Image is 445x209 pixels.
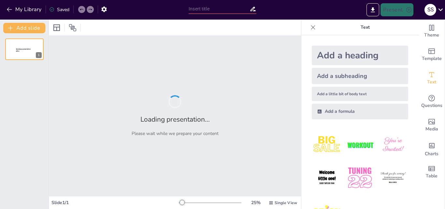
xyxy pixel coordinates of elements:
p: Please wait while we prepare your content [132,130,219,137]
div: Change the overall theme [419,20,445,43]
span: Table [426,172,438,180]
span: Sendsteps presentation editor [16,48,31,52]
div: 25 % [248,200,264,206]
div: Add a little bit of body text [312,87,408,101]
input: Insert title [189,4,250,14]
div: Add a table [419,160,445,184]
span: Position [69,24,77,32]
div: Slide 1 / 1 [51,200,179,206]
div: Add ready made slides [419,43,445,67]
img: 3.jpeg [378,130,408,160]
div: Add a formula [312,104,408,119]
img: 1.jpeg [312,130,342,160]
div: Get real-time input from your audience [419,90,445,113]
div: Add charts and graphs [419,137,445,160]
div: 1 [36,52,42,58]
button: Add slide [3,23,45,33]
span: Template [422,55,442,62]
button: My Library [5,4,44,15]
button: Export to PowerPoint [366,3,379,16]
div: Layout [51,22,62,33]
span: Text [427,79,436,86]
img: 5.jpeg [345,163,375,193]
div: Add images, graphics, shapes or video [419,113,445,137]
p: Text [318,20,412,35]
span: Media [425,126,438,133]
div: Add a heading [312,46,408,65]
div: Add text boxes [419,67,445,90]
button: S S [424,3,436,16]
span: Charts [425,150,438,157]
span: Questions [421,102,442,109]
img: 2.jpeg [345,130,375,160]
img: 4.jpeg [312,163,342,193]
div: Saved [49,7,69,13]
span: Single View [275,200,297,205]
div: 1 [5,38,44,60]
h2: Loading presentation... [140,115,210,124]
div: S S [424,4,436,16]
img: 6.jpeg [378,163,408,193]
button: Present [380,3,413,16]
div: Add a subheading [312,68,408,84]
span: Theme [424,32,439,39]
